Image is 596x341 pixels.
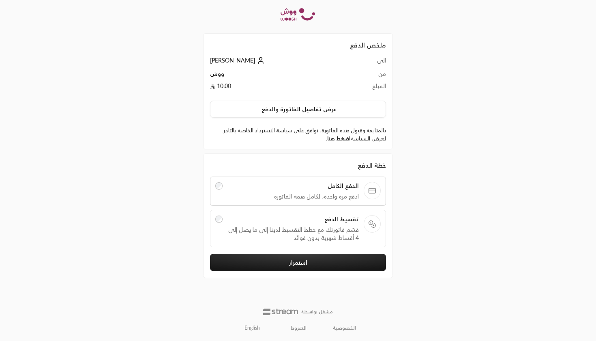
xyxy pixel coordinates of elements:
span: قسّم فاتورتك مع خطط التقسيط لدينا إلى ما يصل إلى 4 أقساط شهرية بدون فوائد [227,226,359,242]
td: 10.00 [210,82,352,94]
span: [PERSON_NAME] [210,57,255,64]
a: الشروط [291,325,307,331]
span: تقسيط الدفع [227,215,359,223]
img: Company Logo [276,5,320,27]
div: خطة الدفع [210,160,386,170]
button: استمرار [210,254,386,271]
td: الى [352,56,386,70]
td: المبلغ [352,82,386,94]
input: تقسيط الدفعقسّم فاتورتك مع خطط التقسيط لدينا إلى ما يصل إلى 4 أقساط شهرية بدون فوائد [215,216,223,223]
a: [PERSON_NAME] [210,57,266,64]
a: الخصوصية [333,325,356,331]
a: اضغط هنا [327,135,351,142]
td: من [352,70,386,82]
input: الدفع الكاملادفع مرة واحدة، لكامل قيمة الفاتورة [215,182,223,190]
td: ووش [210,70,352,82]
button: عرض تفاصيل الفاتورة والدفع [210,101,386,118]
label: بالمتابعة وقبول هذه الفاتورة، توافق على سياسة الاسترداد الخاصة بالتاجر. لعرض السياسة . [210,127,386,142]
span: ادفع مرة واحدة، لكامل قيمة الفاتورة [227,192,359,201]
span: الدفع الكامل [227,182,359,190]
h2: ملخص الدفع [210,40,386,50]
p: مشغل بواسطة [301,309,333,315]
a: English [240,322,264,335]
